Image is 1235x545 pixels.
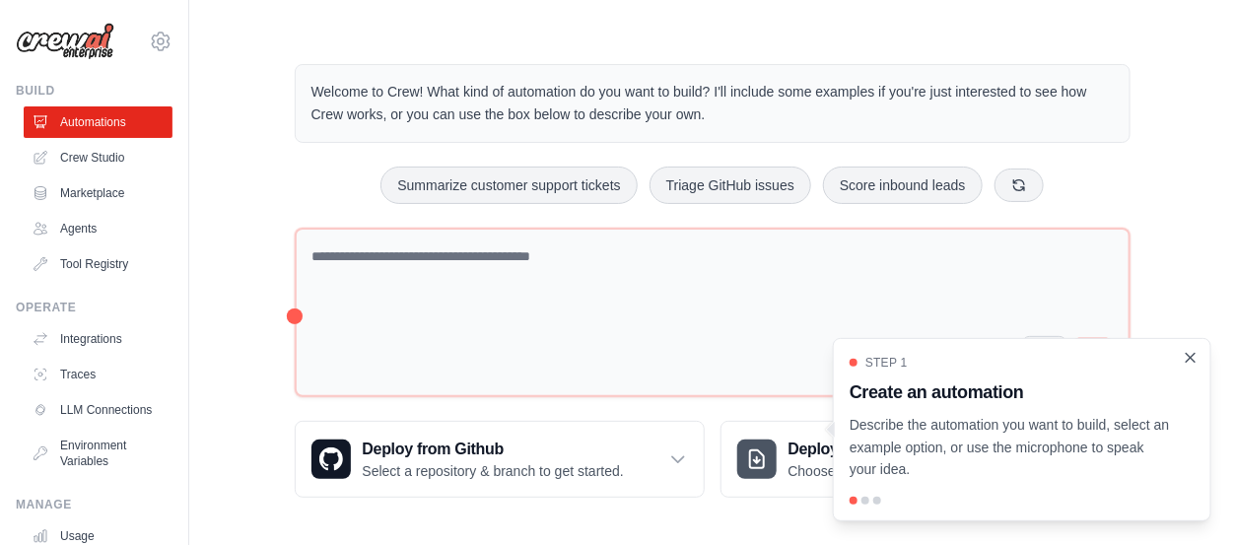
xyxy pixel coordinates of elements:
[789,461,955,481] p: Choose a zip file to upload.
[311,81,1114,126] p: Welcome to Crew! What kind of automation do you want to build? I'll include some examples if you'...
[24,359,172,390] a: Traces
[24,323,172,355] a: Integrations
[1183,350,1199,366] button: Close walkthrough
[823,167,983,204] button: Score inbound leads
[24,394,172,426] a: LLM Connections
[363,438,624,461] h3: Deploy from Github
[24,213,172,244] a: Agents
[850,378,1171,406] h3: Create an automation
[16,83,172,99] div: Build
[24,177,172,209] a: Marketplace
[789,438,955,461] h3: Deploy from zip file
[1136,450,1235,545] iframe: Chat Widget
[650,167,811,204] button: Triage GitHub issues
[16,497,172,512] div: Manage
[16,23,114,60] img: Logo
[363,461,624,481] p: Select a repository & branch to get started.
[24,142,172,173] a: Crew Studio
[865,355,908,371] span: Step 1
[24,106,172,138] a: Automations
[24,430,172,477] a: Environment Variables
[24,248,172,280] a: Tool Registry
[380,167,637,204] button: Summarize customer support tickets
[16,300,172,315] div: Operate
[850,414,1171,481] p: Describe the automation you want to build, select an example option, or use the microphone to spe...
